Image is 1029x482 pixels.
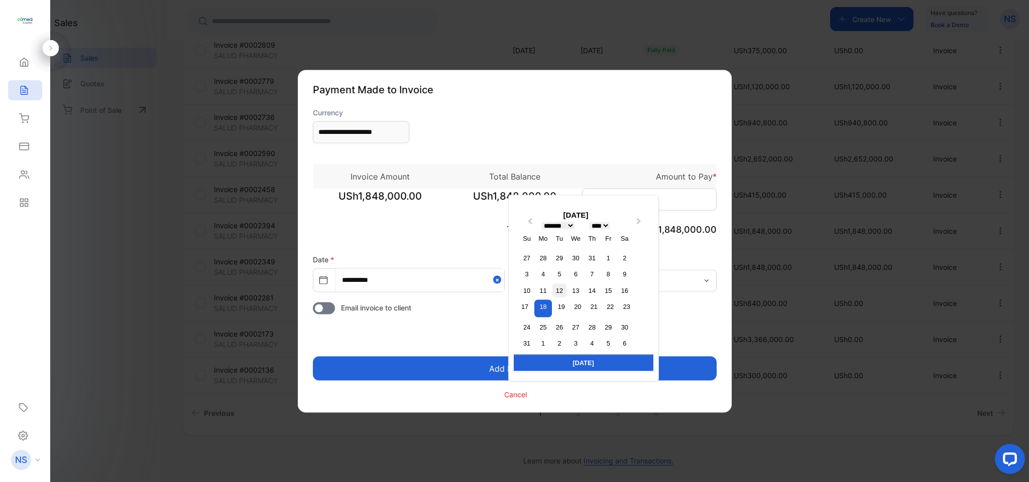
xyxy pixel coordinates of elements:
div: Choose Wednesday, August 13th, 2025 [569,283,583,297]
div: Choose Monday, August 25th, 2025 [536,320,550,334]
div: Choose Tuesday, September 2nd, 2025 [552,337,566,350]
div: Choose Tuesday, August 19th, 2025 [554,300,568,313]
div: Choose Thursday, September 4th, 2025 [585,337,599,350]
div: Choose Tuesday, August 5th, 2025 [552,267,566,281]
div: Choose Friday, August 1st, 2025 [602,251,615,264]
span: USh1,848,000.00 [447,188,582,213]
label: Currency [313,107,409,117]
img: logo [18,13,33,28]
div: Choose Sunday, August 24th, 2025 [520,320,533,334]
div: Choose Sunday, August 17th, 2025 [518,300,532,313]
span: USh1,848,000.00 [313,188,447,213]
div: Choose Saturday, August 30th, 2025 [618,320,631,334]
div: Choose Thursday, July 31st, 2025 [585,251,599,264]
button: Add Payment [313,356,717,380]
div: Choose Sunday, July 27th, 2025 [520,251,533,264]
div: Choose Wednesday, August 20th, 2025 [571,300,585,313]
iframe: LiveChat chat widget [987,440,1029,482]
p: Payment Made to Invoice [313,82,717,97]
div: Mo [536,231,550,245]
div: Choose Saturday, August 2nd, 2025 [618,251,631,264]
span: Email invoice to client [341,302,411,312]
div: Choose Monday, July 28th, 2025 [536,251,550,264]
div: Choose Wednesday, August 6th, 2025 [569,267,583,281]
div: Tu [552,231,566,245]
div: Th [585,231,599,245]
div: Choose Sunday, August 31st, 2025 [520,337,533,350]
div: Choose Thursday, August 14th, 2025 [585,283,599,297]
button: Close [493,268,504,291]
div: Choose Monday, August 18th, 2025 [534,300,552,317]
div: Choose Saturday, August 9th, 2025 [618,267,631,281]
span: USh1,848,000.00 [640,224,717,234]
div: Choose Thursday, August 7th, 2025 [585,267,599,281]
p: Total Balance [447,170,582,182]
label: Date [313,255,334,263]
div: Fr [602,231,615,245]
div: month 2025-08 [517,250,635,352]
div: Choose Tuesday, August 26th, 2025 [552,320,566,334]
div: Sa [618,231,631,245]
div: Choose Thursday, August 28th, 2025 [585,320,599,334]
div: Choose Wednesday, August 27th, 2025 [569,320,583,334]
div: Choose Saturday, September 6th, 2025 [618,337,631,350]
div: Choose Tuesday, August 12th, 2025 [552,283,566,297]
div: Choose Sunday, August 10th, 2025 [520,283,533,297]
p: Total Paid (UGX) [447,222,582,236]
div: Choose Monday, August 4th, 2025 [536,267,550,281]
div: Choose Thursday, August 21st, 2025 [587,300,601,313]
div: Choose Friday, August 29th, 2025 [602,320,615,334]
div: Choose Saturday, August 23rd, 2025 [620,300,633,313]
div: Choose Friday, August 15th, 2025 [602,283,615,297]
button: Next Month [632,216,648,232]
div: Su [520,231,533,245]
div: Choose Friday, August 8th, 2025 [602,267,615,281]
p: Cancel [504,389,527,400]
div: [DATE] [514,355,653,371]
button: Previous Month [521,216,537,232]
div: Choose Sunday, August 3rd, 2025 [520,267,533,281]
p: NS [15,453,27,466]
div: We [569,231,583,245]
div: Choose Friday, August 22nd, 2025 [604,300,617,313]
div: Choose Wednesday, September 3rd, 2025 [569,337,583,350]
div: [DATE] [514,209,638,221]
div: Choose Saturday, August 16th, 2025 [618,283,631,297]
div: Choose Friday, September 5th, 2025 [602,337,615,350]
p: Invoice Amount [313,170,447,182]
div: Choose Wednesday, July 30th, 2025 [569,251,583,264]
div: Choose Tuesday, July 29th, 2025 [552,251,566,264]
div: Choose Monday, August 11th, 2025 [536,283,550,297]
p: Amount to Pay [582,170,717,182]
div: Choose Monday, September 1st, 2025 [536,337,550,350]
